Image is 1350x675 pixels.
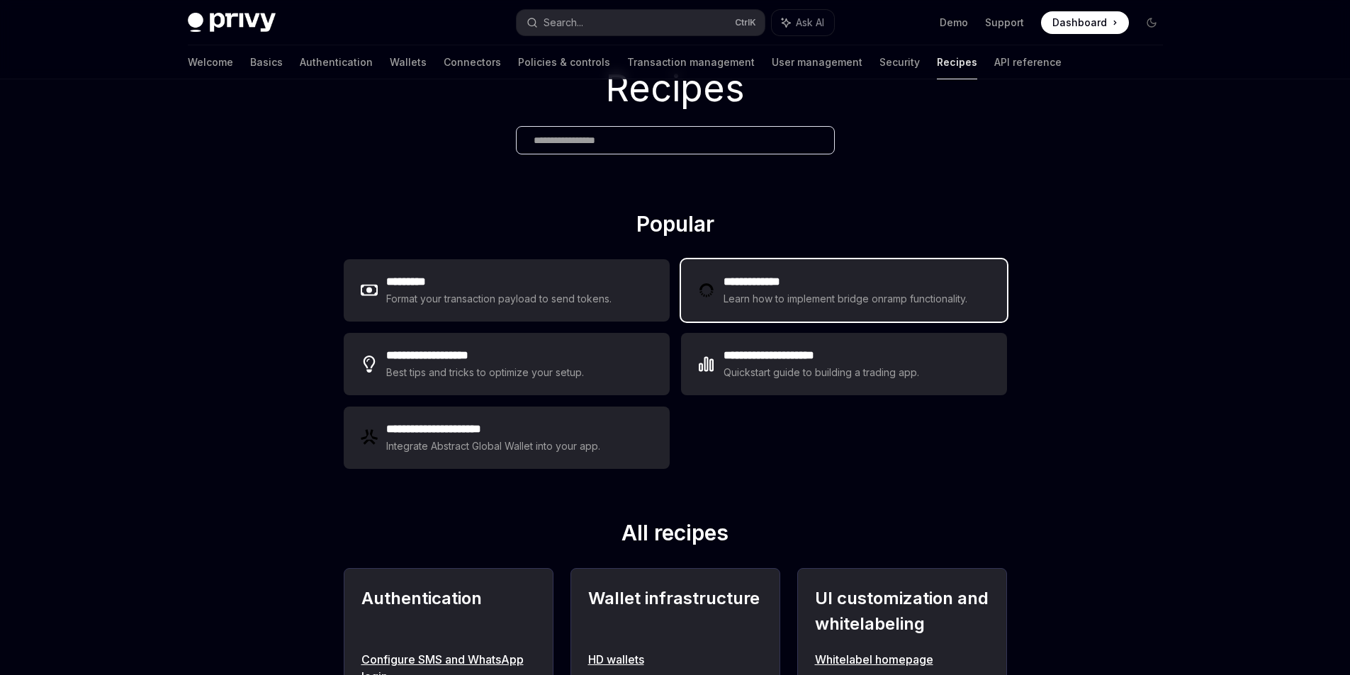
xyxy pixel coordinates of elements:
a: Basics [250,45,283,79]
div: Integrate Abstract Global Wallet into your app. [386,438,602,455]
a: Transaction management [627,45,755,79]
a: User management [772,45,862,79]
a: Dashboard [1041,11,1129,34]
a: Recipes [937,45,977,79]
a: Authentication [300,45,373,79]
span: Ask AI [796,16,824,30]
span: Dashboard [1052,16,1107,30]
a: **** ****Format your transaction payload to send tokens. [344,259,670,322]
h2: Wallet infrastructure [588,586,763,637]
h2: Authentication [361,586,536,637]
a: API reference [994,45,1062,79]
h2: UI customization and whitelabeling [815,586,989,637]
a: Support [985,16,1024,30]
div: Format your transaction payload to send tokens. [386,290,612,307]
div: Search... [544,14,583,31]
h2: Popular [344,211,1007,242]
img: dark logo [188,13,276,33]
a: Connectors [444,45,501,79]
a: Welcome [188,45,233,79]
a: Whitelabel homepage [815,651,989,668]
div: Best tips and tricks to optimize your setup. [386,364,586,381]
a: Policies & controls [518,45,610,79]
div: Learn how to implement bridge onramp functionality. [724,290,972,307]
a: HD wallets [588,651,763,668]
button: Search...CtrlK [517,10,765,35]
button: Toggle dark mode [1140,11,1163,34]
h2: All recipes [344,520,1007,551]
a: **** **** ***Learn how to implement bridge onramp functionality. [681,259,1007,322]
a: Security [879,45,920,79]
a: Wallets [390,45,427,79]
button: Ask AI [772,10,834,35]
a: Demo [940,16,968,30]
span: Ctrl K [735,17,756,28]
div: Quickstart guide to building a trading app. [724,364,920,381]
